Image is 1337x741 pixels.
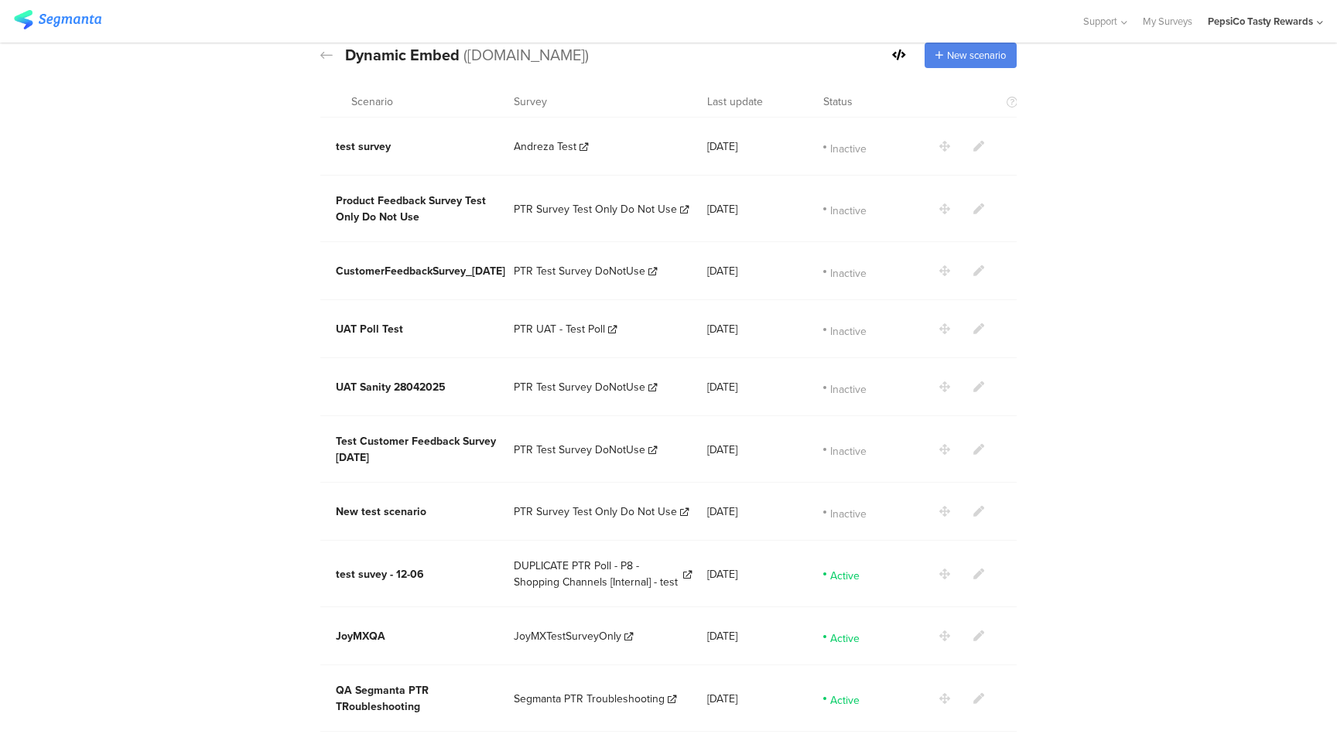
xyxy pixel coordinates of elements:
[514,442,657,458] a: PTR Test Survey DoNotUse
[514,138,576,155] span: Andreza Test
[336,433,496,466] span: Test Customer Feedback Survey [DATE]
[514,138,588,155] a: Andreza Test
[514,628,621,644] span: JoyMXTestSurveyOnly
[830,203,867,215] span: Inactive
[707,321,737,337] span: [DATE]
[336,321,403,337] span: UAT Poll Test
[830,506,867,518] span: Inactive
[830,381,867,394] span: Inactive
[707,379,737,395] span: [DATE]
[830,568,860,580] span: Active
[707,263,737,279] span: [DATE]
[707,504,737,520] span: [DATE]
[345,43,460,67] span: Dynamic Embed
[336,682,429,715] span: QA Segmanta PTR TRoubleshooting
[514,321,617,337] a: PTR UAT - Test Poll
[830,323,867,336] span: Inactive
[336,628,385,644] span: JoyMXQA
[463,43,589,67] span: ([DOMAIN_NAME])
[514,504,689,520] a: PTR Survey Test Only Do Not Use
[336,263,505,279] span: CustomerFeedbackSurvey_[DATE]
[830,630,860,643] span: Active
[1083,14,1117,29] span: Support
[830,443,867,456] span: Inactive
[707,442,737,458] span: [DATE]
[823,94,853,110] span: Status
[514,558,680,590] span: DUPLICATE PTR Poll - P8 - Shopping Channels [Internal] - test
[1208,14,1313,29] div: PepsiCo Tasty Rewards
[830,265,867,278] span: Inactive
[514,321,605,337] span: PTR UAT - Test Poll
[514,504,677,520] span: PTR Survey Test Only Do Not Use
[514,379,645,395] span: PTR Test Survey DoNotUse
[707,138,737,155] span: [DATE]
[830,692,860,705] span: Active
[336,379,446,395] span: UAT Sanity 28042025
[514,379,657,395] a: PTR Test Survey DoNotUse
[514,691,676,707] a: Segmanta PTR Troubleshooting
[336,193,486,225] span: Product Feedback Survey Test Only Do Not Use
[707,566,737,582] span: [DATE]
[336,138,391,155] span: test survey
[351,94,393,110] span: Scenario
[707,201,737,217] span: [DATE]
[514,558,692,590] a: DUPLICATE PTR Poll - P8 - Shopping Channels [Internal] - test
[514,442,645,458] span: PTR Test Survey DoNotUse
[514,691,665,707] span: Segmanta PTR Troubleshooting
[947,48,1006,63] span: New scenario
[514,263,645,279] span: PTR Test Survey DoNotUse
[14,10,101,29] img: segmanta logo
[514,201,689,217] a: PTR Survey Test Only Do Not Use
[514,628,633,644] a: JoyMXTestSurveyOnly
[707,628,737,644] span: [DATE]
[514,94,547,110] span: Survey
[514,263,657,279] a: PTR Test Survey DoNotUse
[830,141,867,153] span: Inactive
[707,94,763,110] span: Last update
[514,201,677,217] span: PTR Survey Test Only Do Not Use
[707,691,737,707] span: [DATE]
[336,504,426,520] span: New test scenario
[336,566,424,582] span: test suvey - 12-06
